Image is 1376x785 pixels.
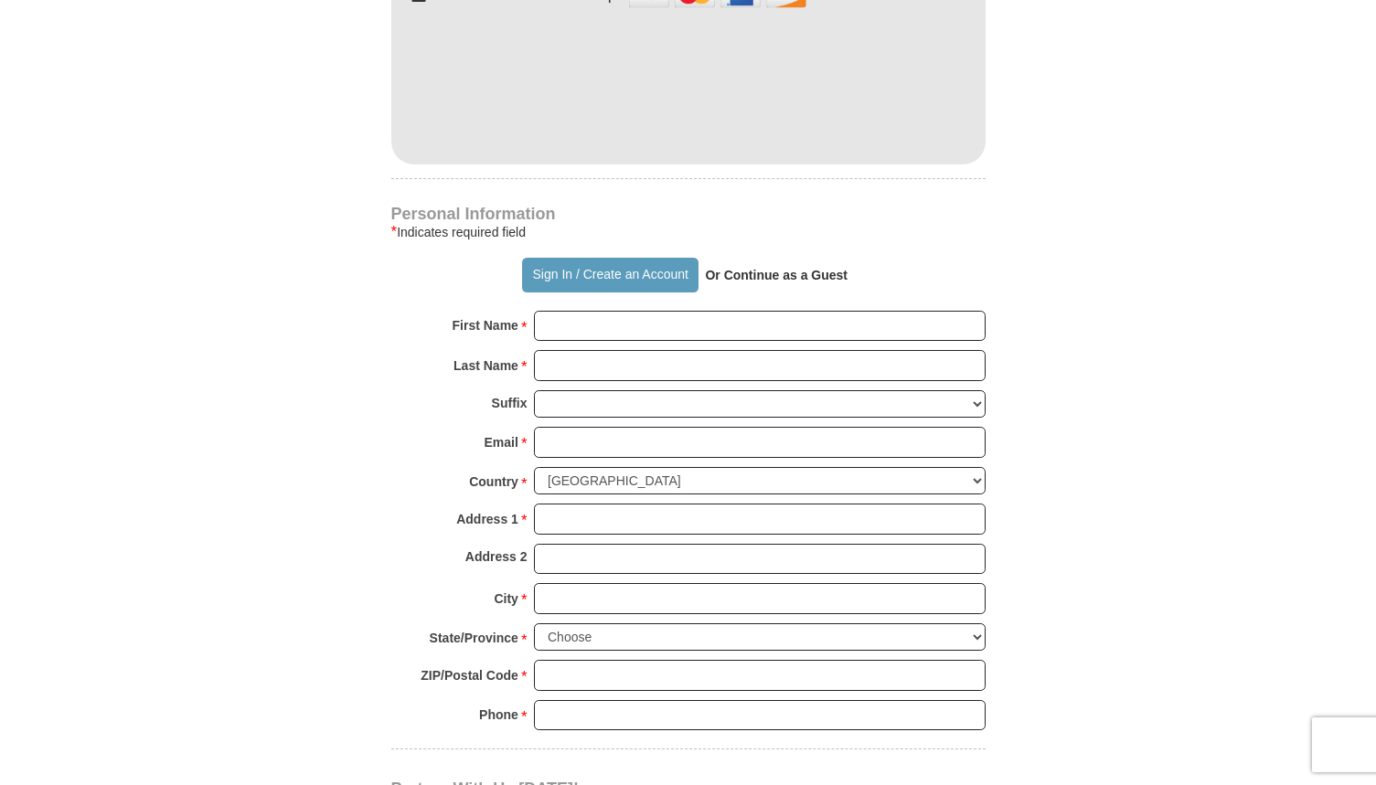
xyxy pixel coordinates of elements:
strong: Country [469,469,518,494]
strong: Last Name [453,353,518,378]
div: Indicates required field [391,221,986,243]
strong: State/Province [430,625,518,651]
strong: City [494,586,517,611]
strong: ZIP/Postal Code [421,663,518,688]
button: Sign In / Create an Account [522,258,699,292]
strong: Address 1 [456,506,518,532]
strong: Or Continue as a Guest [705,268,848,282]
strong: Suffix [492,390,528,416]
strong: Phone [479,702,518,727]
h4: Personal Information [391,207,986,221]
strong: Email [485,430,518,455]
strong: First Name [453,313,518,338]
strong: Address 2 [465,544,528,569]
